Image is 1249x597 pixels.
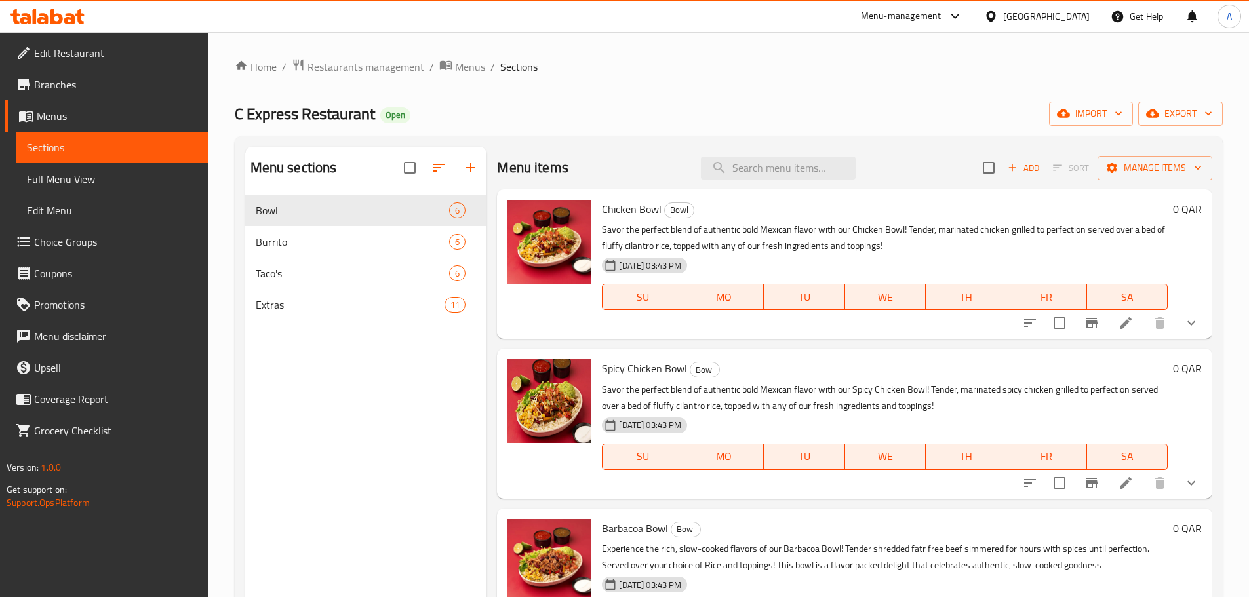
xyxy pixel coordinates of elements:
[27,202,198,218] span: Edit Menu
[845,284,926,310] button: WE
[5,100,208,132] a: Menus
[507,200,591,284] img: Chicken Bowl
[507,359,591,443] img: Spicy Chicken Bowl
[5,289,208,320] a: Promotions
[1006,284,1087,310] button: FR
[450,204,465,217] span: 6
[34,360,198,376] span: Upsell
[614,579,686,591] span: [DATE] 03:43 PM
[5,226,208,258] a: Choice Groups
[1049,102,1133,126] button: import
[380,107,410,123] div: Open
[445,297,466,313] div: items
[1006,444,1087,470] button: FR
[5,69,208,100] a: Branches
[683,444,764,470] button: MO
[931,288,1001,307] span: TH
[602,518,668,538] span: Barbacoa Bowl
[245,226,487,258] div: Burrito6
[608,288,678,307] span: SU
[688,288,759,307] span: MO
[245,189,487,326] nav: Menu sections
[1044,158,1098,178] span: Select section first
[614,419,686,431] span: [DATE] 03:43 PM
[7,494,90,511] a: Support.OpsPlatform
[1118,475,1134,491] a: Edit menu item
[614,260,686,272] span: [DATE] 03:43 PM
[602,284,683,310] button: SU
[5,320,208,352] a: Menu disclaimer
[688,447,759,466] span: MO
[1087,444,1168,470] button: SA
[1138,102,1223,126] button: export
[769,447,839,466] span: TU
[455,152,486,183] button: Add section
[256,234,450,250] span: Burrito
[1098,156,1212,180] button: Manage items
[1173,359,1202,377] h6: 0 QAR
[34,77,198,92] span: Branches
[1118,315,1134,331] a: Edit menu item
[1108,160,1202,176] span: Manage items
[602,358,687,378] span: Spicy Chicken Bowl
[1046,469,1073,497] span: Select to update
[449,202,466,218] div: items
[975,154,1002,182] span: Select section
[450,236,465,248] span: 6
[1060,106,1122,122] span: import
[27,171,198,187] span: Full Menu View
[850,447,921,466] span: WE
[7,481,67,498] span: Get support on:
[450,267,465,280] span: 6
[1076,307,1107,339] button: Branch-specific-item
[256,265,450,281] span: Taco's
[1002,158,1044,178] button: Add
[235,59,277,75] a: Home
[1227,9,1232,24] span: A
[1003,9,1090,24] div: [GEOGRAPHIC_DATA]
[1002,158,1044,178] span: Add item
[235,58,1223,75] nav: breadcrumb
[602,541,1168,573] p: Experience the rich, slow-cooked flavors of our Barbacoa Bowl! Tender shredded fatr free beef sim...
[1006,161,1041,176] span: Add
[608,447,678,466] span: SU
[16,195,208,226] a: Edit Menu
[850,288,921,307] span: WE
[490,59,495,75] li: /
[256,202,450,218] span: Bowl
[1092,288,1162,307] span: SA
[665,202,694,218] span: Bowl
[455,59,485,75] span: Menus
[449,265,466,281] div: items
[769,288,839,307] span: TU
[671,522,701,537] div: Bowl
[1092,447,1162,466] span: SA
[235,99,375,128] span: C Express Restaurant
[1183,315,1199,331] svg: Show Choices
[34,328,198,344] span: Menu disclaimer
[245,195,487,226] div: Bowl6
[429,59,434,75] li: /
[445,299,465,311] span: 11
[690,362,720,377] div: Bowl
[16,132,208,163] a: Sections
[926,444,1006,470] button: TH
[1144,467,1176,499] button: delete
[396,154,424,182] span: Select all sections
[1076,467,1107,499] button: Branch-specific-item
[1149,106,1212,122] span: export
[602,444,683,470] button: SU
[41,459,61,476] span: 1.0.0
[5,415,208,446] a: Grocery Checklist
[27,140,198,155] span: Sections
[256,297,445,313] div: Extras
[764,284,844,310] button: TU
[1012,288,1082,307] span: FR
[1087,284,1168,310] button: SA
[307,59,424,75] span: Restaurants management
[1183,475,1199,491] svg: Show Choices
[34,45,198,61] span: Edit Restaurant
[690,362,719,377] span: Bowl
